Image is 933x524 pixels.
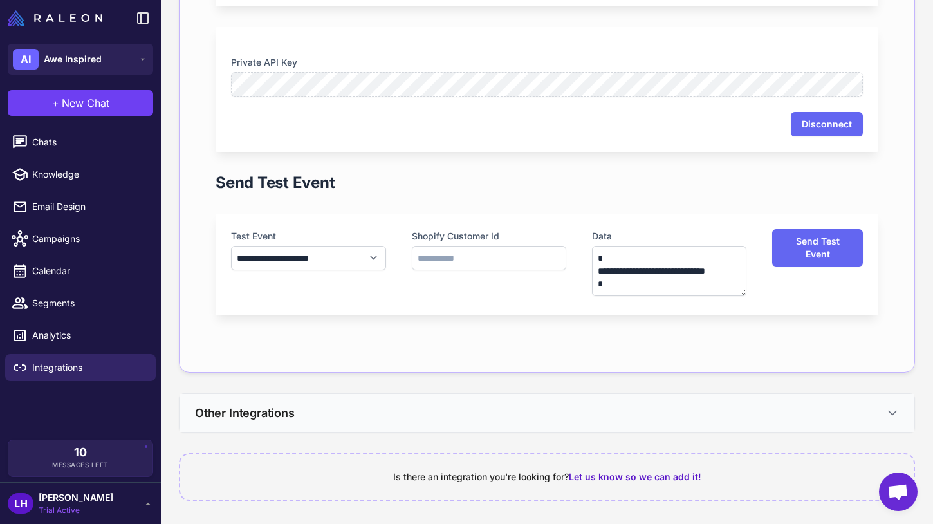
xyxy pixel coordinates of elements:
h1: Send Test Event [216,173,335,193]
span: Analytics [32,328,145,342]
span: New Chat [62,95,109,111]
span: Chats [32,135,145,149]
button: Send Test Event [772,229,863,267]
a: Campaigns [5,225,156,252]
button: Disconnect [791,112,863,136]
button: AIAwe Inspired [8,44,153,75]
img: Raleon Logo [8,10,102,26]
span: 10 [74,447,87,458]
span: Let us know so we can add it! [569,471,701,482]
div: Open chat [879,473,918,511]
span: + [52,95,59,111]
span: Awe Inspired [44,52,102,66]
span: Messages Left [52,460,109,470]
label: Test Event [231,229,386,243]
span: Email Design [32,200,145,214]
label: Private API Key [231,55,863,70]
button: Other Integrations [180,394,914,432]
div: LH [8,493,33,514]
a: Integrations [5,354,156,381]
label: Shopify Customer Id [412,229,566,243]
button: +New Chat [8,90,153,116]
a: Email Design [5,193,156,220]
div: Is there an integration you're looking for? [196,470,898,484]
div: AI [13,49,39,70]
a: Analytics [5,322,156,349]
a: Calendar [5,257,156,285]
a: Raleon Logo [8,10,107,26]
span: Calendar [32,264,145,278]
h3: Other Integrations [195,404,295,422]
span: Integrations [32,360,145,375]
span: Campaigns [32,232,145,246]
a: Chats [5,129,156,156]
a: Knowledge [5,161,156,188]
span: Segments [32,296,145,310]
label: Data [592,229,746,243]
span: Knowledge [32,167,145,182]
span: Trial Active [39,505,113,516]
a: Segments [5,290,156,317]
span: [PERSON_NAME] [39,491,113,505]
